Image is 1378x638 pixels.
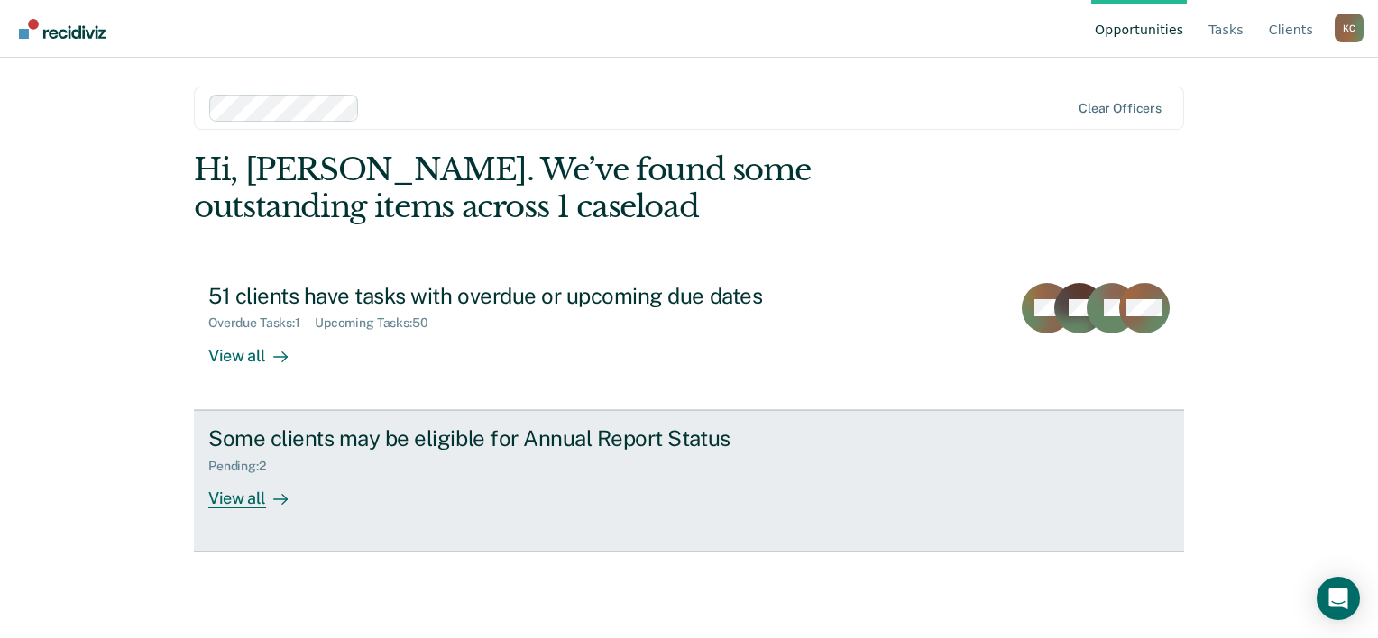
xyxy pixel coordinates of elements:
a: Some clients may be eligible for Annual Report StatusPending:2View all [194,410,1184,552]
div: Upcoming Tasks : 50 [315,315,443,331]
div: K C [1335,14,1364,42]
div: 51 clients have tasks with overdue or upcoming due dates [208,283,841,309]
a: 51 clients have tasks with overdue or upcoming due datesOverdue Tasks:1Upcoming Tasks:50View all [194,269,1184,410]
div: View all [208,331,309,366]
div: Some clients may be eligible for Annual Report Status [208,425,841,451]
div: Pending : 2 [208,459,280,474]
img: Recidiviz [19,19,106,39]
div: View all [208,473,309,508]
button: Profile dropdown button [1335,14,1364,42]
div: Clear officers [1079,101,1162,116]
div: Open Intercom Messenger [1317,577,1360,620]
div: Overdue Tasks : 1 [208,315,315,331]
div: Hi, [PERSON_NAME]. We’ve found some outstanding items across 1 caseload [194,151,986,225]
